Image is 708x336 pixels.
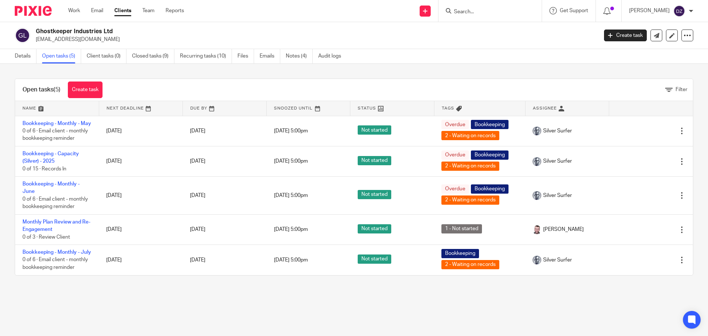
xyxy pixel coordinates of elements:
[190,159,205,164] span: [DATE]
[532,191,541,200] img: DALLE2024-10-1011.16.04-Aheadshotofacharacterwithshinysilver-tonedskinthatresemblespolishedmetal....
[260,49,280,63] a: Emails
[543,192,572,199] span: Silver Surfer
[180,49,232,63] a: Recurring tasks (10)
[471,184,509,194] span: Bookkeeping
[190,227,205,232] span: [DATE]
[358,125,391,135] span: Not started
[22,128,88,141] span: 0 of 6 · Email client - monthly bookkeeping reminder
[190,128,205,134] span: [DATE]
[53,87,60,93] span: (5)
[68,7,80,14] a: Work
[22,197,88,209] span: 0 of 6 · Email client - monthly bookkeeping reminder
[22,235,70,240] span: 0 of 3 · Review Client
[543,157,572,165] span: Silver Surfer
[142,7,155,14] a: Team
[441,249,479,258] span: Bookkeeping
[15,49,37,63] a: Details
[114,7,131,14] a: Clients
[99,177,183,215] td: [DATE]
[629,7,670,14] p: [PERSON_NAME]
[22,181,80,194] a: Bookkeeping - Monthly - June
[543,256,572,264] span: Silver Surfer
[274,159,308,164] span: [DATE] 5:00pm
[132,49,174,63] a: Closed tasks (9)
[676,87,687,92] span: Filter
[358,156,391,165] span: Not started
[543,226,584,233] span: [PERSON_NAME]
[22,219,90,232] a: Monthly Plan Review and Re-Engagement
[358,190,391,199] span: Not started
[36,28,482,35] h2: Ghostkeeper Industries Ltd
[274,128,308,134] span: [DATE] 5:00pm
[441,162,499,171] span: 2 - Waiting on records
[91,7,103,14] a: Email
[441,131,499,140] span: 2 - Waiting on records
[442,106,454,110] span: Tags
[532,225,541,234] img: Shawn%20Headshot%2011-2020%20Cropped%20Resized2.jpg
[190,193,205,198] span: [DATE]
[441,260,499,269] span: 2 - Waiting on records
[22,121,91,126] a: Bookkeeping - Monthly - May
[22,151,79,164] a: Bookkeeping - Capacity (Silver) - 2025
[68,82,103,98] a: Create task
[22,257,88,270] span: 0 of 6 · Email client - monthly bookkeeping reminder
[166,7,184,14] a: Reports
[441,150,469,160] span: Overdue
[358,106,376,110] span: Status
[286,49,313,63] a: Notes (4)
[274,257,308,263] span: [DATE] 5:00pm
[99,245,183,275] td: [DATE]
[36,36,593,43] p: [EMAIL_ADDRESS][DOMAIN_NAME]
[453,9,520,15] input: Search
[15,28,30,43] img: svg%3E
[22,250,91,255] a: Bookkeeping - Monthly - July
[237,49,254,63] a: Files
[190,257,205,263] span: [DATE]
[560,8,588,13] span: Get Support
[673,5,685,17] img: svg%3E
[441,184,469,194] span: Overdue
[99,146,183,176] td: [DATE]
[358,254,391,264] span: Not started
[441,195,499,205] span: 2 - Waiting on records
[532,256,541,264] img: DALLE2024-10-1011.16.04-Aheadshotofacharacterwithshinysilver-tonedskinthatresemblespolishedmetal....
[471,150,509,160] span: Bookkeeping
[318,49,347,63] a: Audit logs
[532,127,541,135] img: DALLE2024-10-1011.16.04-Aheadshotofacharacterwithshinysilver-tonedskinthatresemblespolishedmetal....
[441,120,469,129] span: Overdue
[87,49,126,63] a: Client tasks (0)
[99,116,183,146] td: [DATE]
[604,30,647,41] a: Create task
[274,193,308,198] span: [DATE] 5:00pm
[15,6,52,16] img: Pixie
[358,224,391,233] span: Not started
[42,49,81,63] a: Open tasks (5)
[471,120,509,129] span: Bookkeeping
[22,166,66,172] span: 0 of 15 · Records In
[274,227,308,232] span: [DATE] 5:00pm
[274,106,313,110] span: Snoozed Until
[441,224,482,233] span: 1 - Not started
[543,127,572,135] span: Silver Surfer
[22,86,60,94] h1: Open tasks
[99,214,183,245] td: [DATE]
[532,157,541,166] img: DALLE2024-10-1011.16.04-Aheadshotofacharacterwithshinysilver-tonedskinthatresemblespolishedmetal....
